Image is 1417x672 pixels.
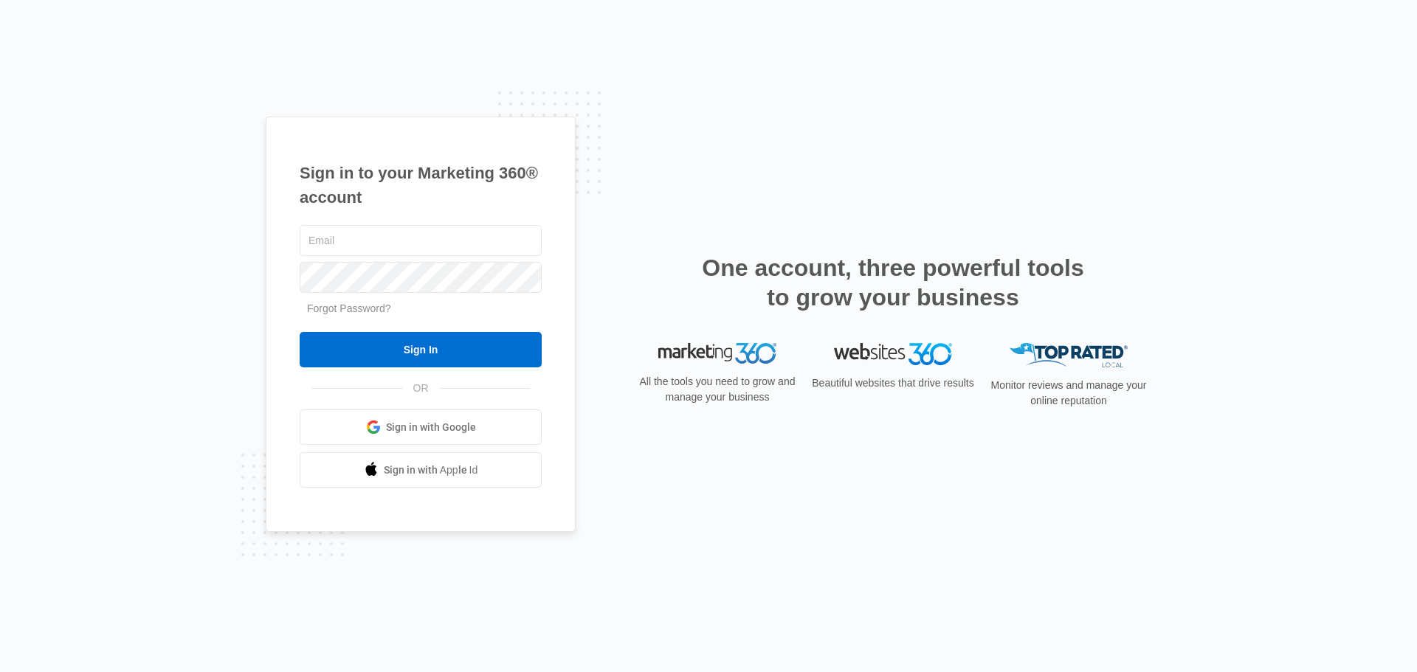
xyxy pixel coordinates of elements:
[834,343,952,364] img: Websites 360
[658,343,776,364] img: Marketing 360
[810,375,976,391] p: Beautiful websites that drive results
[1010,343,1128,367] img: Top Rated Local
[307,302,391,314] a: Forgot Password?
[300,409,542,445] a: Sign in with Google
[386,420,476,435] span: Sign in with Google
[986,378,1151,409] p: Monitor reviews and manage your online reputation
[300,452,542,488] a: Sign in with Apple Id
[403,381,439,396] span: OR
[697,253,1089,312] h2: One account, three powerful tools to grow your business
[300,225,542,256] input: Email
[300,332,542,367] input: Sign In
[384,463,478,478] span: Sign in with Apple Id
[635,374,800,405] p: All the tools you need to grow and manage your business
[300,161,542,209] h1: Sign in to your Marketing 360® account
